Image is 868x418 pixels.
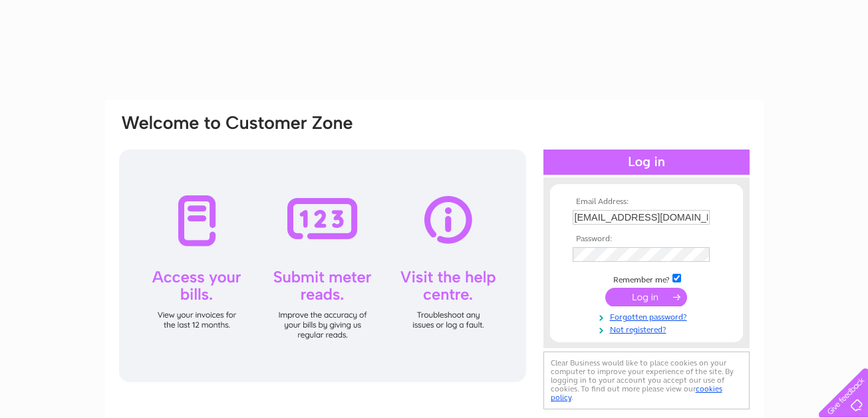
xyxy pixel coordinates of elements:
[551,384,722,402] a: cookies policy
[573,322,724,335] a: Not registered?
[569,197,724,207] th: Email Address:
[605,288,687,306] input: Submit
[573,310,724,322] a: Forgotten password?
[543,352,750,409] div: Clear Business would like to place cookies on your computer to improve your experience of the sit...
[569,272,724,285] td: Remember me?
[569,235,724,244] th: Password:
